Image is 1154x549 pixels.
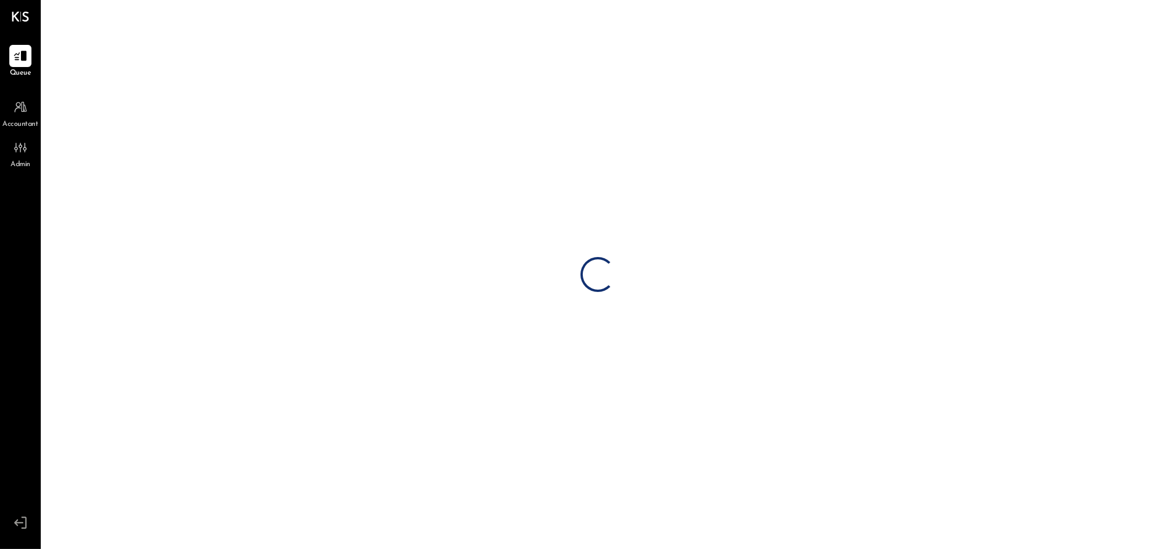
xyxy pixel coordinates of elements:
[10,160,30,170] span: Admin
[1,45,40,79] a: Queue
[1,96,40,130] a: Accountant
[3,119,38,130] span: Accountant
[1,136,40,170] a: Admin
[10,68,31,79] span: Queue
